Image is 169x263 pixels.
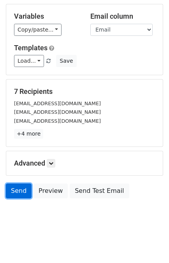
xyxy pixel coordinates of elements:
a: Send [6,184,32,198]
a: Templates [14,44,48,52]
h5: Variables [14,12,79,21]
a: Preview [33,184,68,198]
a: Copy/paste... [14,24,62,36]
h5: Advanced [14,159,155,168]
a: +4 more [14,129,43,139]
a: Send Test Email [70,184,129,198]
small: [EMAIL_ADDRESS][DOMAIN_NAME] [14,101,101,106]
button: Save [56,55,76,67]
small: [EMAIL_ADDRESS][DOMAIN_NAME] [14,109,101,115]
h5: Email column [90,12,155,21]
small: [EMAIL_ADDRESS][DOMAIN_NAME] [14,118,101,124]
h5: 7 Recipients [14,87,155,96]
a: Load... [14,55,44,67]
iframe: Chat Widget [130,226,169,263]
